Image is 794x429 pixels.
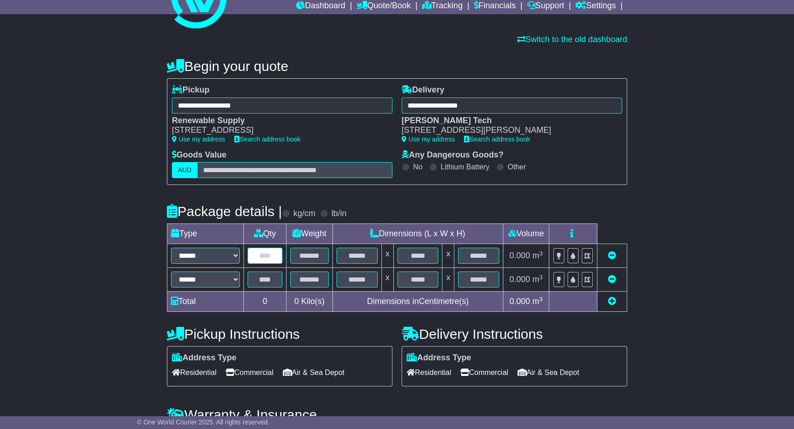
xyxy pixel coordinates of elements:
h4: Pickup Instructions [167,326,392,342]
label: Lithium Battery [441,163,490,171]
td: Volume [503,224,549,244]
div: [STREET_ADDRESS][PERSON_NAME] [402,125,613,136]
h4: Delivery Instructions [402,326,627,342]
a: Use my address [402,136,455,143]
td: x [381,244,393,268]
div: [STREET_ADDRESS] [172,125,383,136]
a: Search address book [464,136,530,143]
span: 0.000 [509,297,530,306]
td: Type [167,224,244,244]
sup: 3 [539,296,543,303]
span: © One World Courier 2025. All rights reserved. [137,418,270,426]
div: [PERSON_NAME] Tech [402,116,613,126]
span: m [532,251,543,260]
label: Delivery [402,85,444,95]
td: Kilo(s) [287,292,333,312]
td: Dimensions (L x W x H) [332,224,503,244]
label: Address Type [407,353,471,363]
div: Renewable Supply [172,116,383,126]
label: Other [507,163,526,171]
td: Weight [287,224,333,244]
span: Residential [172,365,216,380]
label: Any Dangerous Goods? [402,150,503,160]
a: Remove this item [608,251,616,260]
td: 0 [244,292,287,312]
td: Dimensions in Centimetre(s) [332,292,503,312]
span: Air & Sea Depot [518,365,579,380]
a: Search address book [234,136,300,143]
label: AUD [172,162,198,178]
td: Total [167,292,244,312]
td: Qty [244,224,287,244]
span: Commercial [226,365,273,380]
span: Residential [407,365,451,380]
h4: Package details | [167,204,282,219]
span: 0.000 [509,251,530,260]
span: m [532,297,543,306]
label: kg/cm [293,209,315,219]
label: Address Type [172,353,237,363]
label: Goods Value [172,150,226,160]
span: Commercial [460,365,508,380]
a: Add new item [608,297,616,306]
label: lb/in [331,209,347,219]
span: m [532,275,543,284]
span: Air & Sea Depot [283,365,345,380]
a: Switch to the old dashboard [517,35,627,44]
span: 0 [294,297,299,306]
td: x [442,244,454,268]
a: Remove this item [608,275,616,284]
label: Pickup [172,85,210,95]
span: 0.000 [509,275,530,284]
sup: 3 [539,274,543,281]
td: x [381,268,393,292]
label: No [413,163,422,171]
sup: 3 [539,250,543,257]
h4: Warranty & Insurance [167,407,627,422]
a: Use my address [172,136,225,143]
h4: Begin your quote [167,59,627,74]
td: x [442,268,454,292]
